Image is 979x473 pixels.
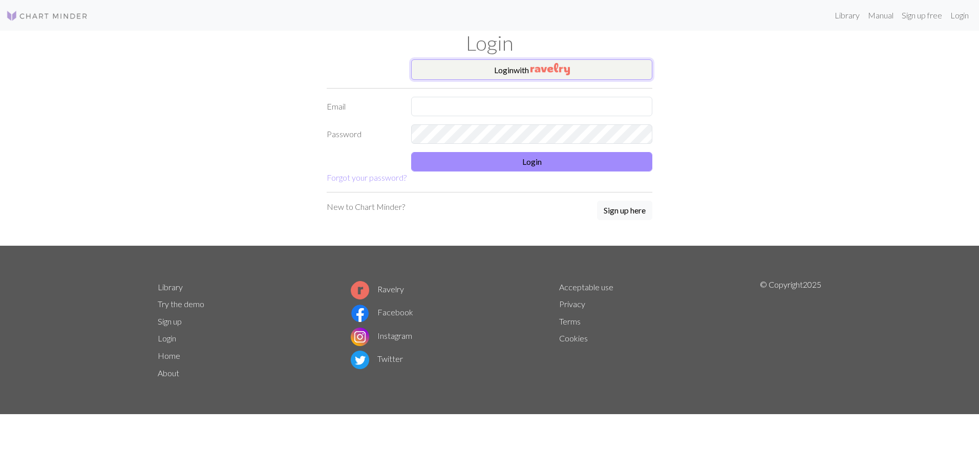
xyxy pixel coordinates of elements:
img: Logo [6,10,88,22]
p: © Copyright 2025 [760,278,821,382]
a: About [158,368,179,378]
a: Library [158,282,183,292]
a: Sign up here [597,201,652,221]
img: Twitter logo [351,351,369,369]
a: Try the demo [158,299,204,309]
label: Password [321,124,405,144]
img: Ravelry [530,63,570,75]
a: Twitter [351,354,403,363]
a: Sign up [158,316,182,326]
p: New to Chart Minder? [327,201,405,213]
a: Library [831,5,864,26]
img: Ravelry logo [351,281,369,299]
a: Acceptable use [559,282,613,292]
a: Cookies [559,333,588,343]
button: Sign up here [597,201,652,220]
a: Sign up free [898,5,946,26]
img: Facebook logo [351,304,369,322]
a: Facebook [351,307,413,317]
a: Login [158,333,176,343]
a: Instagram [351,331,412,340]
img: Instagram logo [351,328,369,346]
a: Login [946,5,973,26]
button: Loginwith [411,59,652,80]
a: Privacy [559,299,585,309]
a: Terms [559,316,581,326]
a: Ravelry [351,284,404,294]
a: Forgot your password? [327,173,407,182]
label: Email [321,97,405,116]
h1: Login [152,31,827,55]
a: Home [158,351,180,360]
button: Login [411,152,652,171]
a: Manual [864,5,898,26]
